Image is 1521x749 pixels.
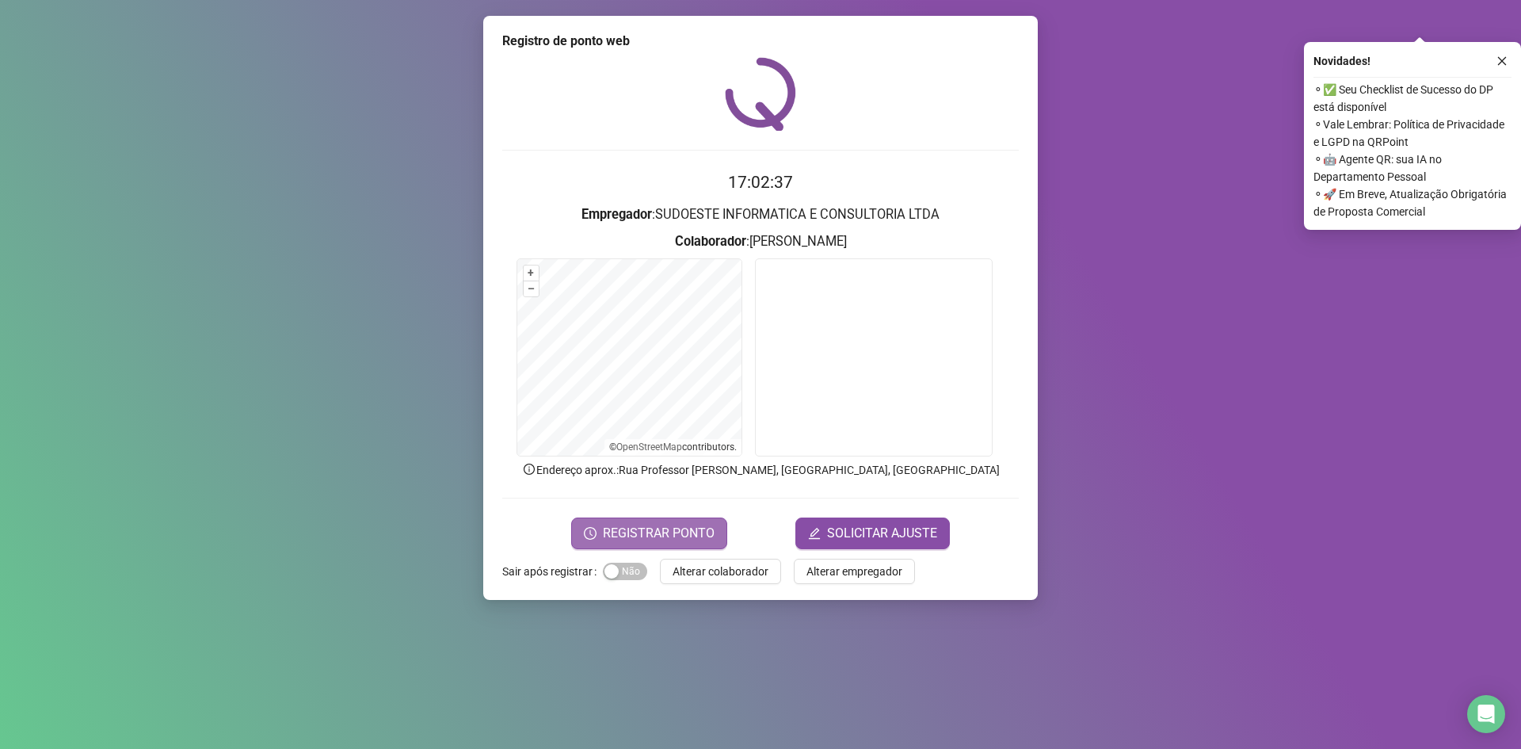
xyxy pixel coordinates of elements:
div: Registro de ponto web [502,32,1019,51]
span: clock-circle [584,527,597,540]
button: Alterar empregador [794,559,915,584]
div: Open Intercom Messenger [1467,695,1505,733]
button: REGISTRAR PONTO [571,518,727,549]
h3: : [PERSON_NAME] [502,231,1019,252]
strong: Colaborador [675,234,746,249]
span: ⚬ ✅ Seu Checklist de Sucesso do DP está disponível [1313,81,1511,116]
span: SOLICITAR AJUSTE [827,524,937,543]
button: – [524,281,539,296]
span: ⚬ Vale Lembrar: Política de Privacidade e LGPD na QRPoint [1313,116,1511,151]
span: close [1496,55,1508,67]
h3: : SUDOESTE INFORMATICA E CONSULTORIA LTDA [502,204,1019,225]
label: Sair após registrar [502,559,603,584]
span: ⚬ 🤖 Agente QR: sua IA no Departamento Pessoal [1313,151,1511,185]
button: + [524,266,539,281]
a: OpenStreetMap [616,441,682,453]
time: 17:02:37 [728,173,793,192]
span: Alterar empregador [806,563,902,580]
span: Alterar colaborador [673,563,768,580]
img: QRPoint [725,57,796,131]
strong: Empregador [581,207,652,222]
button: Alterar colaborador [660,559,781,584]
button: editSOLICITAR AJUSTE [795,518,950,549]
p: Endereço aprox. : Rua Professor [PERSON_NAME], [GEOGRAPHIC_DATA], [GEOGRAPHIC_DATA] [502,461,1019,479]
span: REGISTRAR PONTO [603,524,715,543]
span: ⚬ 🚀 Em Breve, Atualização Obrigatória de Proposta Comercial [1313,185,1511,220]
span: edit [808,527,821,540]
span: Novidades ! [1313,52,1370,70]
span: info-circle [522,462,536,476]
li: © contributors. [609,441,737,453]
